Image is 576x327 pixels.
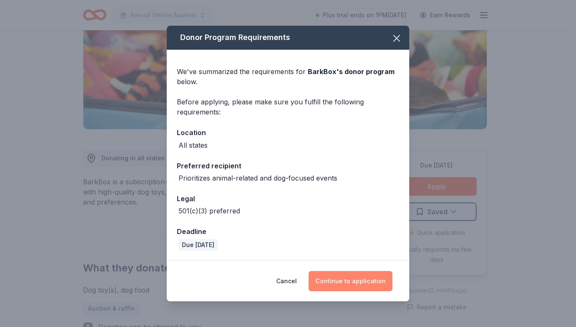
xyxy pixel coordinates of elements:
[177,66,399,87] div: We've summarized the requirements for below.
[177,97,399,117] div: Before applying, please make sure you fulfill the following requirements:
[177,160,399,171] div: Preferred recipient
[276,271,297,291] button: Cancel
[309,271,392,291] button: Continue to application
[308,67,395,76] span: BarkBox 's donor program
[167,26,409,50] div: Donor Program Requirements
[179,239,218,251] div: Due [DATE]
[177,226,399,237] div: Deadline
[179,173,337,183] div: Prioritizes animal-related and dog-focused events
[177,193,399,204] div: Legal
[179,206,240,216] div: 501(c)(3) preferred
[177,127,399,138] div: Location
[179,140,208,150] div: All states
